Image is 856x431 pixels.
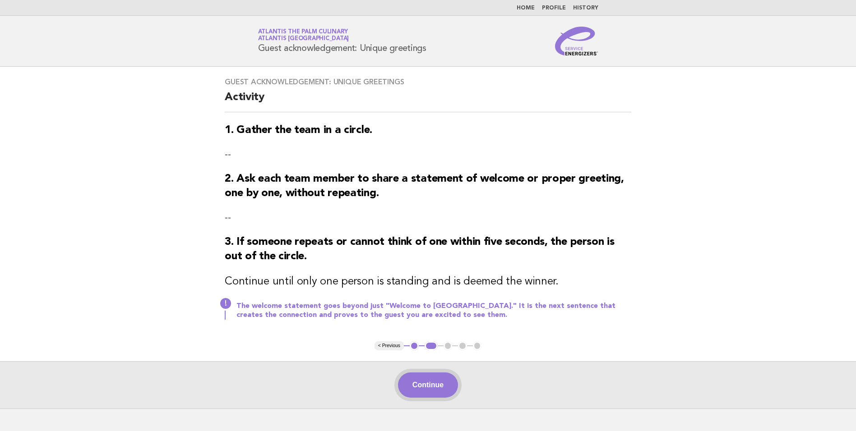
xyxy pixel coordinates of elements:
a: Atlantis The Palm CulinaryAtlantis [GEOGRAPHIC_DATA] [258,29,349,41]
p: The welcome statement goes beyond just "Welcome to [GEOGRAPHIC_DATA]." It is the next sentence th... [236,302,631,320]
button: 1 [410,341,419,350]
a: Profile [542,5,566,11]
button: 2 [425,341,438,350]
strong: 1. Gather the team in a circle. [225,125,372,136]
strong: 2. Ask each team member to share a statement of welcome or proper greeting, one by one, without r... [225,174,624,199]
h3: Guest acknowledgement: Unique greetings [225,78,631,87]
strong: 3. If someone repeats or cannot think of one within five seconds, the person is out of the circle. [225,237,614,262]
a: Home [517,5,535,11]
p: -- [225,211,631,224]
a: History [573,5,598,11]
img: Service Energizers [555,27,598,55]
span: Atlantis [GEOGRAPHIC_DATA] [258,36,349,42]
h3: Continue until only one person is standing and is deemed the winner. [225,275,631,289]
button: Continue [398,372,458,398]
h2: Activity [225,90,631,112]
h1: Guest acknowledgement: Unique greetings [258,29,426,53]
p: -- [225,148,631,161]
button: < Previous [375,341,404,350]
